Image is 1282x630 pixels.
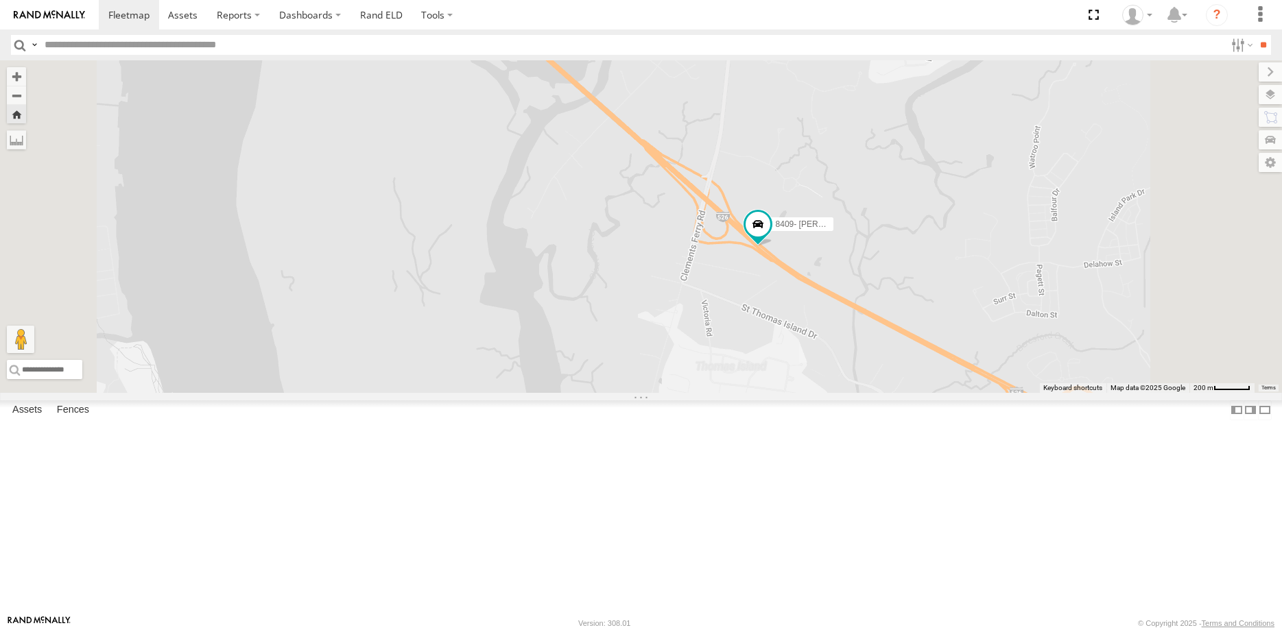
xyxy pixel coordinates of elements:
[50,400,96,420] label: Fences
[7,105,26,123] button: Zoom Home
[7,130,26,149] label: Measure
[775,219,898,228] span: 8409- [PERSON_NAME] Camera
[1138,619,1274,627] div: © Copyright 2025 -
[7,86,26,105] button: Zoom out
[1043,383,1102,393] button: Keyboard shortcuts
[1244,400,1257,420] label: Dock Summary Table to the Right
[29,35,40,55] label: Search Query
[7,67,26,86] button: Zoom in
[7,326,34,353] button: Drag Pegman onto the map to open Street View
[5,400,49,420] label: Assets
[1206,4,1228,26] i: ?
[1226,35,1255,55] label: Search Filter Options
[1194,384,1213,391] span: 200 m
[578,619,630,627] div: Version: 308.01
[1189,383,1255,393] button: Map Scale: 200 m per 50 pixels
[1117,5,1157,25] div: Courtney Grier
[1258,400,1272,420] label: Hide Summary Table
[1202,619,1274,627] a: Terms and Conditions
[1261,385,1276,391] a: Terms (opens in new tab)
[1230,400,1244,420] label: Dock Summary Table to the Left
[1111,384,1185,391] span: Map data ©2025 Google
[8,616,71,630] a: Visit our Website
[1259,153,1282,172] label: Map Settings
[14,10,85,20] img: rand-logo.svg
